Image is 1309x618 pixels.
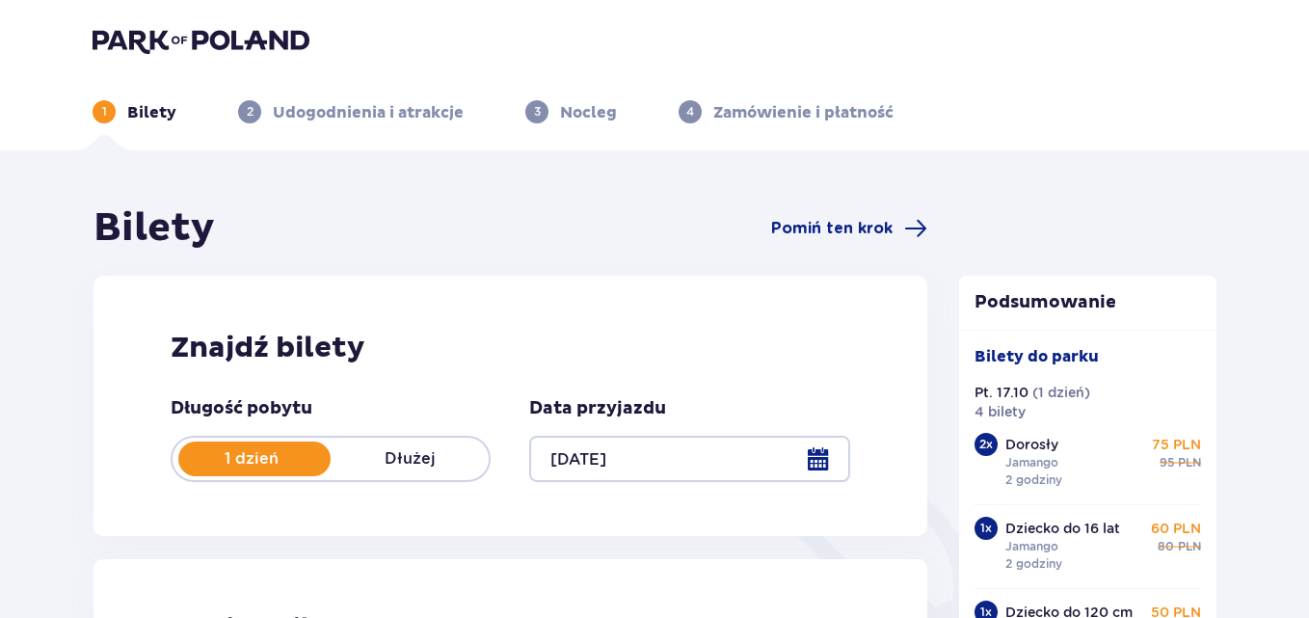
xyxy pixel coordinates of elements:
[1178,538,1201,555] p: PLN
[771,218,893,239] span: Pomiń ten krok
[93,204,215,253] h1: Bilety
[1005,435,1058,454] p: Dorosły
[975,402,1026,421] p: 4 bilety
[1152,435,1201,454] p: 75 PLN
[1151,519,1201,538] p: 60 PLN
[1005,471,1062,489] p: 2 godziny
[331,448,489,470] p: Dłużej
[1032,383,1090,402] p: ( 1 dzień )
[1005,538,1058,555] p: Jamango
[1005,555,1062,573] p: 2 godziny
[686,103,694,121] p: 4
[959,291,1217,314] p: Podsumowanie
[1005,454,1058,471] p: Jamango
[1160,454,1174,471] p: 95
[127,102,176,123] p: Bilety
[771,217,927,240] a: Pomiń ten krok
[713,102,894,123] p: Zamówienie i płatność
[529,397,666,420] p: Data przyjazdu
[975,346,1099,367] p: Bilety do parku
[1178,454,1201,471] p: PLN
[975,517,998,540] div: 1 x
[975,433,998,456] div: 2 x
[173,448,331,470] p: 1 dzień
[534,103,541,121] p: 3
[93,27,309,54] img: Park of Poland logo
[102,103,107,121] p: 1
[560,102,617,123] p: Nocleg
[273,102,464,123] p: Udogodnienia i atrakcje
[171,330,850,366] h2: Znajdź bilety
[247,103,254,121] p: 2
[1005,519,1120,538] p: Dziecko do 16 lat
[171,397,312,420] p: Długość pobytu
[975,383,1028,402] p: Pt. 17.10
[1158,538,1174,555] p: 80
